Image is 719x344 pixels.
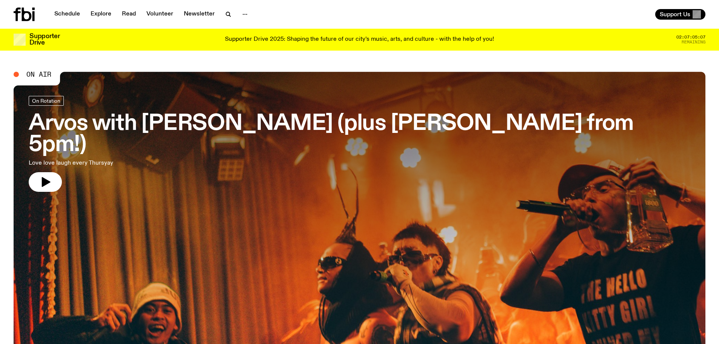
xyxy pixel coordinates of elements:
a: On Rotation [29,96,64,106]
h3: Supporter Drive [29,33,60,46]
a: Schedule [50,9,85,20]
a: Explore [86,9,116,20]
span: Support Us [660,11,690,18]
a: Arvos with [PERSON_NAME] (plus [PERSON_NAME] from 5pm!)Love love laugh every Thursyay [29,96,690,192]
a: Newsletter [179,9,219,20]
span: On Air [26,71,51,78]
a: Volunteer [142,9,178,20]
p: Love love laugh every Thursyay [29,159,222,168]
p: Supporter Drive 2025: Shaping the future of our city’s music, arts, and culture - with the help o... [225,36,494,43]
span: Remaining [682,40,705,44]
button: Support Us [655,9,705,20]
a: Read [117,9,140,20]
span: On Rotation [32,98,60,103]
h3: Arvos with [PERSON_NAME] (plus [PERSON_NAME] from 5pm!) [29,113,690,156]
span: 02:07:05:07 [676,35,705,39]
